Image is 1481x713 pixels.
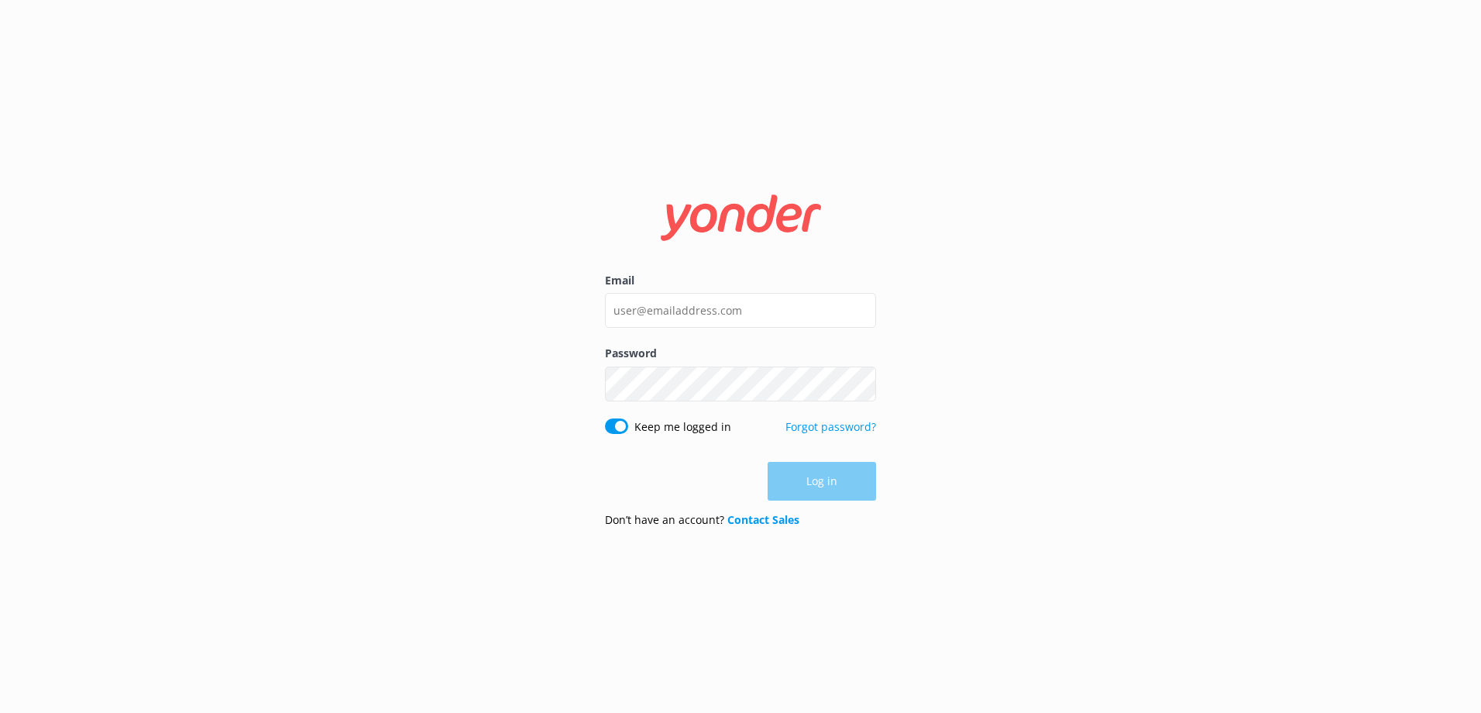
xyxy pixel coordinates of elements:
label: Email [605,272,876,289]
p: Don’t have an account? [605,511,799,529]
a: Forgot password? [785,419,876,434]
label: Password [605,345,876,362]
a: Contact Sales [727,512,799,527]
button: Show password [845,368,876,399]
input: user@emailaddress.com [605,293,876,328]
label: Keep me logged in [634,418,731,436]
